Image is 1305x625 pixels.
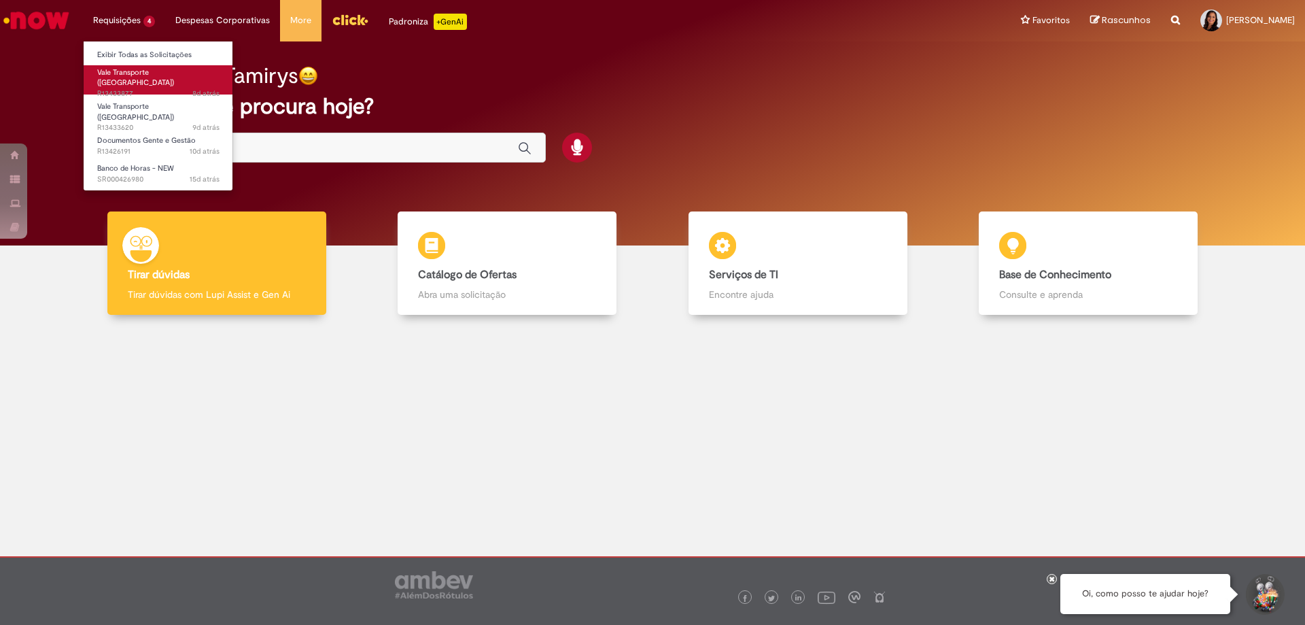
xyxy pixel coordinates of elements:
span: R13426191 [97,146,220,157]
b: Catálogo de Ofertas [418,268,517,282]
a: Tirar dúvidas Tirar dúvidas com Lupi Assist e Gen Ai [71,212,362,316]
p: Consulte e aprenda [999,288,1177,301]
a: Aberto R13426191 : Documentos Gente e Gestão [84,133,233,158]
p: Tirar dúvidas com Lupi Assist e Gen Ai [128,288,306,301]
p: Abra uma solicitação [418,288,596,301]
h2: O que você procura hoje? [118,95,1188,118]
img: logo_footer_twitter.png [768,595,775,602]
p: Encontre ajuda [709,288,887,301]
span: Banco de Horas - NEW [97,163,174,173]
span: Vale Transporte ([GEOGRAPHIC_DATA]) [97,67,174,88]
b: Tirar dúvidas [128,268,190,282]
img: logo_footer_workplace.png [848,591,860,603]
b: Serviços de TI [709,268,778,282]
img: click_logo_yellow_360x200.png [332,10,368,30]
img: logo_footer_youtube.png [818,588,835,606]
span: Vale Transporte ([GEOGRAPHIC_DATA]) [97,101,174,122]
a: Rascunhos [1090,14,1151,27]
img: ServiceNow [1,7,71,34]
span: SR000426980 [97,174,220,185]
a: Catálogo de Ofertas Abra uma solicitação [362,212,653,316]
a: Aberto R13433620 : Vale Transporte (VT) [84,99,233,129]
img: logo_footer_facebook.png [742,595,748,602]
span: 10d atrás [190,146,220,156]
span: Requisições [93,14,141,27]
time: 20/08/2025 16:48:30 [192,122,220,133]
span: Rascunhos [1102,14,1151,27]
span: Despesas Corporativas [175,14,270,27]
a: Serviços de TI Encontre ajuda [652,212,943,316]
img: logo_footer_ambev_rotulo_gray.png [395,571,473,598]
span: Documentos Gente e Gestão [97,135,196,146]
time: 20/08/2025 17:32:47 [192,88,220,99]
a: Aberto R13433877 : Vale Transporte (VT) [84,65,233,95]
a: Exibir Todas as Solicitações [84,48,233,63]
time: 18/08/2025 17:36:19 [190,146,220,156]
img: happy-face.png [298,66,318,86]
button: Iniciar Conversa de Suporte [1244,574,1285,615]
ul: Requisições [83,41,233,191]
a: Aberto SR000426980 : Banco de Horas - NEW [84,161,233,186]
a: Base de Conhecimento Consulte e aprenda [943,212,1234,316]
time: 13/08/2025 18:26:42 [190,174,220,184]
span: R13433877 [97,88,220,99]
span: 9d atrás [192,122,220,133]
div: Oi, como posso te ajudar hoje? [1060,574,1230,614]
img: logo_footer_linkedin.png [795,594,802,603]
span: 4 [143,16,155,27]
span: R13433620 [97,122,220,133]
span: 8d atrás [192,88,220,99]
b: Base de Conhecimento [999,268,1111,282]
span: More [290,14,311,27]
p: +GenAi [434,14,467,30]
div: Padroniza [389,14,467,30]
img: logo_footer_naosei.png [873,591,886,603]
span: 15d atrás [190,174,220,184]
span: [PERSON_NAME] [1226,14,1295,26]
span: Favoritos [1032,14,1070,27]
